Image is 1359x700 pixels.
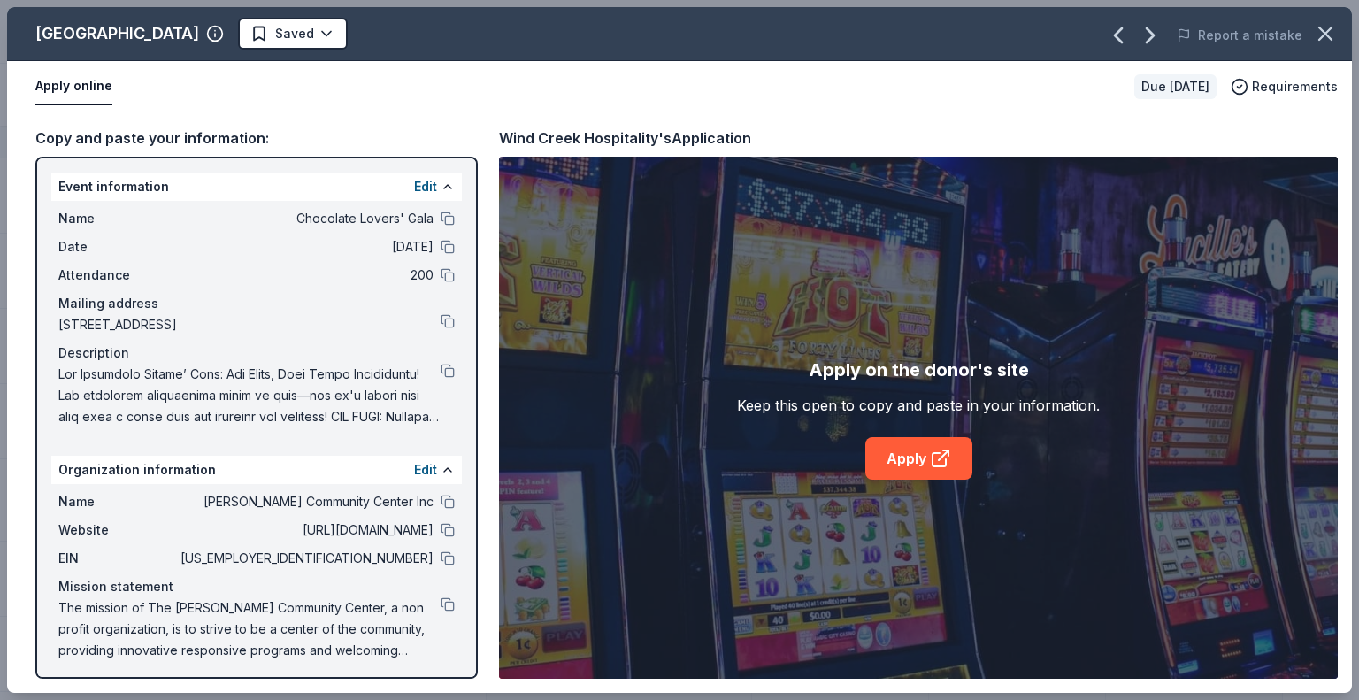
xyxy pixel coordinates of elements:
[177,519,434,541] span: [URL][DOMAIN_NAME]
[58,576,455,597] div: Mission statement
[35,19,199,48] div: [GEOGRAPHIC_DATA]
[809,356,1029,384] div: Apply on the donor's site
[58,236,177,258] span: Date
[58,208,177,229] span: Name
[1177,25,1302,46] button: Report a mistake
[35,68,112,105] button: Apply online
[177,548,434,569] span: [US_EMPLOYER_IDENTIFICATION_NUMBER]
[499,127,751,150] div: Wind Creek Hospitality's Application
[51,456,462,484] div: Organization information
[275,23,314,44] span: Saved
[737,395,1100,416] div: Keep this open to copy and paste in your information.
[238,18,348,50] button: Saved
[1252,76,1338,97] span: Requirements
[177,208,434,229] span: Chocolate Lovers' Gala
[51,173,462,201] div: Event information
[865,437,972,480] a: Apply
[58,519,177,541] span: Website
[58,293,455,314] div: Mailing address
[58,342,455,364] div: Description
[35,127,478,150] div: Copy and paste your information:
[58,265,177,286] span: Attendance
[1231,76,1338,97] button: Requirements
[1134,74,1217,99] div: Due [DATE]
[58,548,177,569] span: EIN
[58,491,177,512] span: Name
[414,176,437,197] button: Edit
[414,459,437,481] button: Edit
[58,314,441,335] span: [STREET_ADDRESS]
[58,364,441,427] span: Lor Ipsumdolo Sitame’ Cons: Adi Elits, Doei Tempo Incididuntu! Lab etdolorem aliquaenima minim ve...
[177,491,434,512] span: [PERSON_NAME] Community Center Inc
[58,597,441,661] span: The mission of The [PERSON_NAME] Community Center, a non profit organization, is to strive to be ...
[177,236,434,258] span: [DATE]
[177,265,434,286] span: 200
